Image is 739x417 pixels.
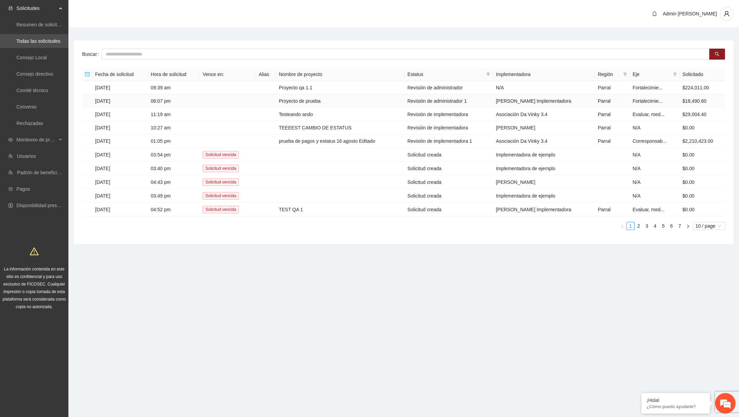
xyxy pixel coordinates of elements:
td: Solicitud creada [405,175,493,189]
a: 1 [627,222,634,230]
th: Alias [256,68,276,81]
td: N/A [630,121,680,135]
td: Testeando ando [276,108,405,121]
a: 3 [643,222,651,230]
span: Solicitud vencida [203,206,239,213]
div: Chatee con nosotros ahora [36,35,115,44]
td: 10:27 am [148,121,200,135]
a: Comité técnico [16,88,48,93]
li: Next Page [684,222,692,230]
a: Rechazadas [16,121,43,126]
td: TEST QA 1 [276,203,405,216]
td: [DATE] [92,148,148,162]
td: Parral [595,203,630,216]
a: Padrón de beneficiarios [17,170,67,175]
span: bell [649,11,660,16]
td: $0.00 [680,121,725,135]
span: Región [598,71,620,78]
span: filter [486,72,490,76]
td: Solicitud creada [405,189,493,203]
td: [PERSON_NAME] [493,121,595,135]
span: search [715,52,719,57]
button: bell [649,8,660,19]
td: N/A [630,148,680,162]
td: Solicitud creada [405,203,493,216]
span: user [720,11,733,17]
td: Revisión de implementadora 1 [405,135,493,148]
td: Revisión de implementadora [405,121,493,135]
td: 03:54 pm [148,148,200,162]
td: [DATE] [92,203,148,216]
th: Hora de solicitud [148,68,200,81]
a: 6 [668,222,675,230]
td: Proyecto de prueba [276,94,405,108]
li: 7 [676,222,684,230]
a: Usuarios [17,153,36,159]
td: Implementadora de ejemplo [493,162,595,175]
a: Todas las solicitudes [16,38,60,44]
span: Evaluar, med... [633,207,664,212]
td: [DATE] [92,81,148,94]
span: filter [673,72,677,76]
a: Resumen de solicitudes por aprobar [16,22,93,27]
label: Buscar [82,49,102,60]
td: Parral [595,81,630,94]
td: 04:52 pm [148,203,200,216]
span: warning [30,247,39,256]
span: Admin [PERSON_NAME] [663,11,717,16]
td: Asociación Da Vinky 3.4 [493,108,595,121]
span: Monitoreo de proyectos [16,133,57,147]
td: Parral [595,121,630,135]
td: $0.00 [680,148,725,162]
td: Implementadora de ejemplo [493,148,595,162]
span: right [686,224,690,228]
span: filter [485,69,492,79]
span: Estatus [407,71,484,78]
span: eye [8,137,13,142]
td: 01:05 pm [148,135,200,148]
td: Parral [595,135,630,148]
td: N/A [630,189,680,203]
button: search [709,49,725,60]
td: $0.00 [680,189,725,203]
td: [DATE] [92,162,148,175]
td: Implementadora de ejemplo [493,189,595,203]
a: 5 [660,222,667,230]
td: 11:19 am [148,108,200,121]
td: N/A [493,81,595,94]
td: Revisión de administrador 1 [405,94,493,108]
td: N/A [630,162,680,175]
td: Asociación Da Vinky 3.4 [493,135,595,148]
td: [PERSON_NAME] Implementadora [493,203,595,216]
span: Eje [633,71,670,78]
td: Parral [595,94,630,108]
td: [PERSON_NAME] [493,175,595,189]
a: Consejo Local [16,55,47,60]
span: Solicitud vencida [203,165,239,172]
td: TEEEEST CAMBIO DE ESTATUS [276,121,405,135]
td: $2,210,423.00 [680,135,725,148]
span: Solicitud vencida [203,151,239,159]
td: [DATE] [92,175,148,189]
td: 09:39 am [148,81,200,94]
td: $0.00 [680,175,725,189]
p: ¿Cómo puedo ayudarte? [647,404,705,409]
li: 2 [635,222,643,230]
span: left [620,224,624,228]
span: Fortalecimie... [633,98,663,104]
span: inbox [8,6,13,11]
span: filter [622,69,628,79]
button: right [684,222,692,230]
li: 6 [667,222,676,230]
td: 03:40 pm [148,162,200,175]
a: 4 [651,222,659,230]
span: Estamos en línea. [40,91,94,161]
a: Convenio [16,104,37,110]
button: left [618,222,626,230]
td: 03:49 pm [148,189,200,203]
th: Solicitado [680,68,725,81]
span: Evaluar, med... [633,112,664,117]
li: Previous Page [618,222,626,230]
